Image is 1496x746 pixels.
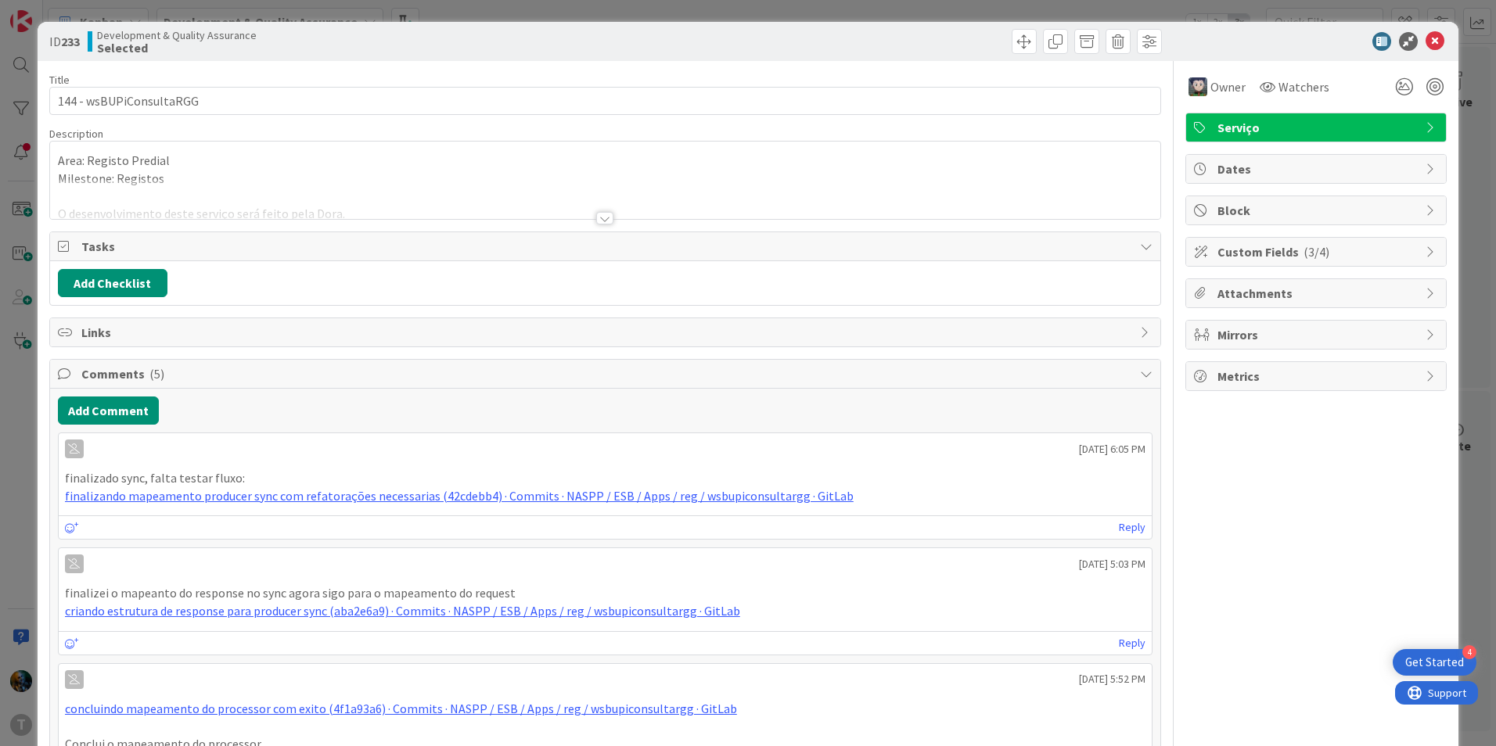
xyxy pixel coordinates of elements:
a: Reply [1119,633,1145,653]
p: finalizei o mapeanto do response no sync agora sigo para o mapeamento do request [65,584,1145,602]
span: Watchers [1278,77,1329,96]
span: Comments [81,364,1132,383]
a: concluindo mapeamento do processor com exito (4f1a93a6) · Commits · NASPP / ESB / Apps / reg / ws... [65,701,737,716]
p: Area: Registo Predial [58,152,1153,170]
span: Serviço [1217,118,1418,137]
span: Owner [1210,77,1246,96]
p: finalizado sync, falta testar fluxo: [65,469,1145,487]
span: Tasks [81,237,1132,256]
div: Open Get Started checklist, remaining modules: 4 [1393,649,1476,676]
span: Description [49,127,103,141]
span: Block [1217,201,1418,220]
span: ( 3/4 ) [1304,244,1329,260]
span: Attachments [1217,284,1418,303]
b: 233 [61,34,80,49]
span: ( 5 ) [149,366,164,382]
input: type card name here... [49,87,1161,115]
a: Reply [1119,518,1145,537]
div: 4 [1462,645,1476,659]
span: [DATE] 5:03 PM [1079,556,1145,572]
span: ID [49,32,80,51]
label: Title [49,73,70,87]
span: Custom Fields [1217,242,1418,261]
img: LS [1189,77,1207,96]
p: Milestone: Registos [58,170,1153,188]
button: Add Comment [58,396,159,425]
span: Links [81,323,1132,342]
span: [DATE] 6:05 PM [1079,441,1145,457]
a: finalizando mapeamento producer sync com refatorações necessarias (42cdebb4) · Commits · NASPP / ... [65,488,854,504]
span: [DATE] 5:52 PM [1079,671,1145,687]
span: Development & Quality Assurance [97,29,257,41]
span: Dates [1217,160,1418,178]
span: Mirrors [1217,325,1418,344]
div: Get Started [1405,655,1464,670]
span: Support [33,2,71,21]
span: Metrics [1217,367,1418,386]
a: criando estrutura de response para producer sync (aba2e6a9) · Commits · NASPP / ESB / Apps / reg ... [65,603,740,619]
b: Selected [97,41,257,54]
button: Add Checklist [58,269,167,297]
